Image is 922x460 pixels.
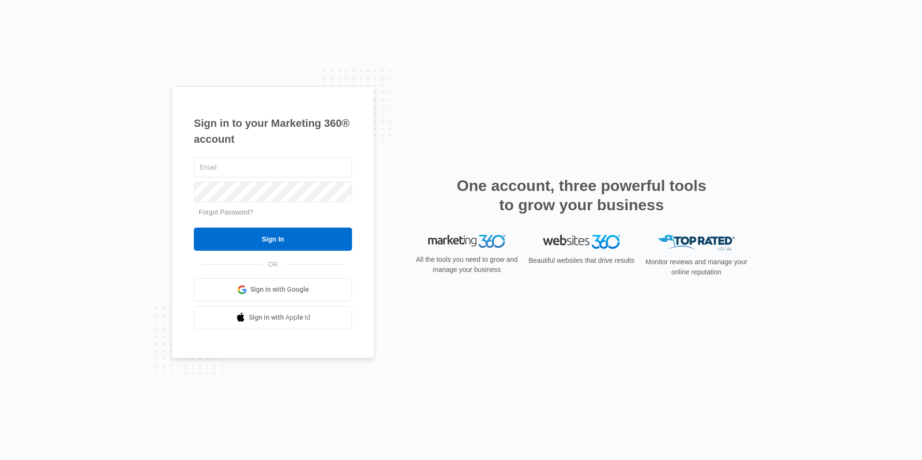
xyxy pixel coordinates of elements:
[194,157,352,177] input: Email
[249,312,311,323] span: Sign in with Apple Id
[642,257,750,277] p: Monitor reviews and manage your online reputation
[194,228,352,251] input: Sign In
[413,255,521,275] p: All the tools you need to grow and manage your business
[428,235,505,248] img: Marketing 360
[528,256,636,266] p: Beautiful websites that drive results
[194,278,352,301] a: Sign in with Google
[194,115,352,147] h1: Sign in to your Marketing 360® account
[454,176,709,215] h2: One account, three powerful tools to grow your business
[658,235,735,251] img: Top Rated Local
[194,306,352,329] a: Sign in with Apple Id
[543,235,620,249] img: Websites 360
[199,208,254,216] a: Forgot Password?
[250,284,309,295] span: Sign in with Google
[261,259,285,270] span: OR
